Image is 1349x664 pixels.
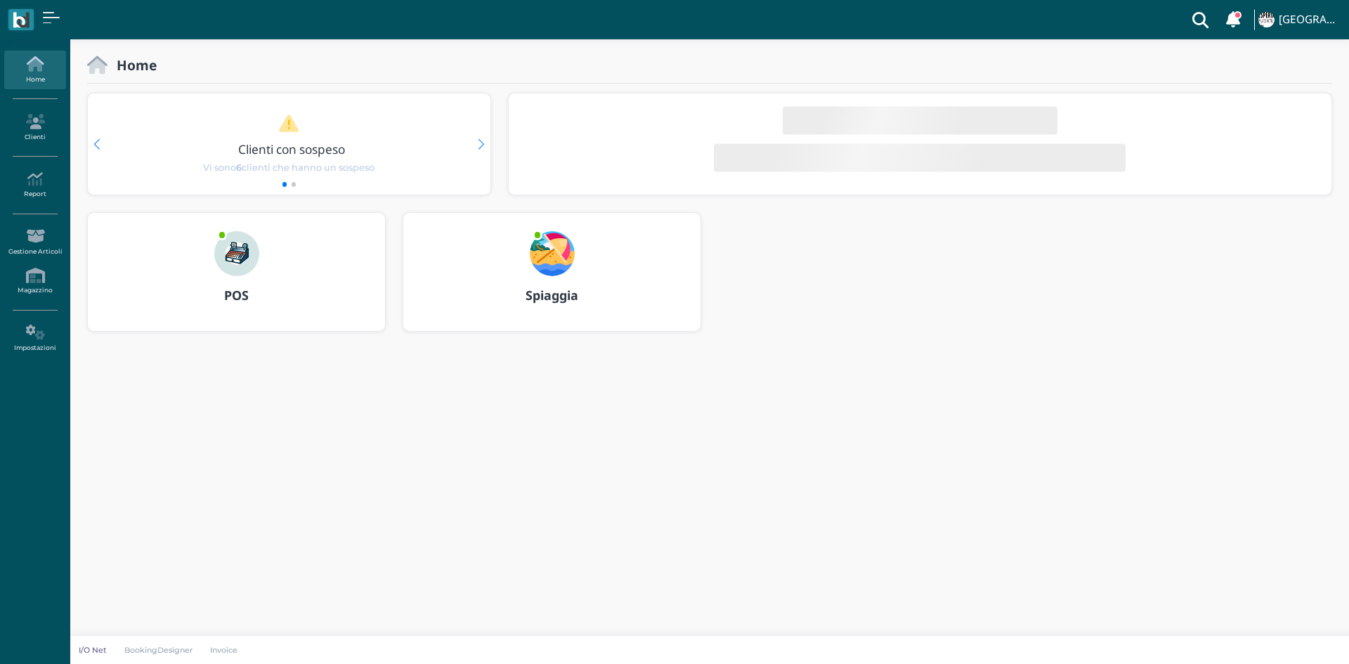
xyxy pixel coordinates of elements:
a: Report [4,166,65,204]
div: Next slide [478,139,484,150]
iframe: Help widget launcher [1249,620,1337,652]
a: Impostazioni [4,319,65,358]
h3: Clienti con sospeso [117,143,466,156]
div: 1 / 2 [88,93,490,195]
img: ... [1258,12,1274,27]
a: Gestione Articoli [4,223,65,261]
a: Home [4,51,65,89]
h2: Home [107,58,157,72]
a: Magazzino [4,262,65,301]
a: Clienti [4,108,65,147]
a: ... POS [87,212,386,349]
span: Vi sono clienti che hanno un sospeso [203,161,374,174]
b: 6 [236,162,242,173]
a: Clienti con sospeso Vi sono6clienti che hanno un sospeso [115,114,463,174]
h4: [GEOGRAPHIC_DATA] [1279,14,1341,26]
img: ... [530,231,575,276]
img: ... [214,231,259,276]
b: POS [224,287,249,304]
a: ... Spiaggia [403,212,701,349]
a: ... [GEOGRAPHIC_DATA] [1256,3,1341,37]
div: Previous slide [93,139,100,150]
img: logo [13,12,29,28]
b: Spiaggia [526,287,578,304]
